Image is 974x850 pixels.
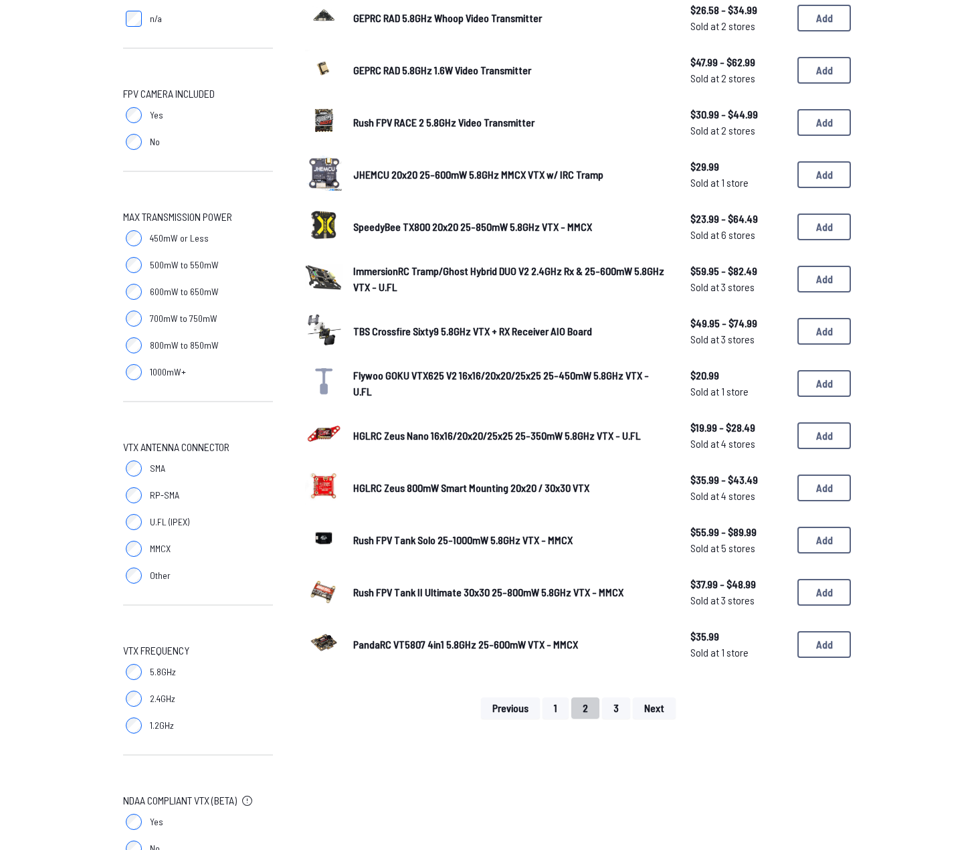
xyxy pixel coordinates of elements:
span: 2.4GHz [150,692,175,705]
button: Add [797,214,851,240]
a: image [305,311,343,352]
span: Max Transmission Power [123,209,232,225]
input: U.FL (IPEX) [126,514,142,530]
input: No [126,134,142,150]
span: Flywoo GOKU VTX625 V2 16x16/20x20/25x25 25-450mW 5.8GHz VTX - U.FL [353,369,649,398]
a: HGLRC Zeus 800mW Smart Mounting 20x20 / 30x30 VTX [353,480,669,496]
button: 2 [571,697,599,719]
span: Sold at 5 stores [690,540,787,556]
span: Rush FPV RACE 2 5.8GHz Video Transmitter [353,116,534,129]
span: Rush FPV Tank Solo 25-1000mW 5.8GHz VTX - MMCX [353,533,573,546]
input: 600mW to 650mW [126,284,142,300]
img: image [305,258,343,296]
a: PandaRC VT5807 4in1 5.8GHz 25-600mW VTX - MMCX [353,636,669,653]
button: Add [797,422,851,449]
span: TBS Crossfire Sixty9 5.8GHz VTX + RX Receiver AIO Board [353,325,592,337]
span: Sold at 4 stores [690,436,787,452]
span: Yes [150,815,163,829]
span: HGLRC Zeus Nano 16x16/20x20/25x25 25-350mW 5.8GHz VTX - U.FL [353,429,641,442]
a: image [305,624,343,665]
span: Yes [150,108,163,122]
img: image [305,415,343,452]
a: Rush FPV Tank Solo 25-1000mW 5.8GHz VTX - MMCX [353,532,669,548]
span: MMCX [150,542,171,556]
span: 600mW to 650mW [150,285,219,299]
img: image [305,154,343,191]
span: 450mW or Less [150,232,209,245]
button: Add [797,579,851,606]
img: image [305,102,343,139]
span: $19.99 - $28.49 [690,420,787,436]
button: 1 [543,697,569,719]
span: Sold at 1 store [690,645,787,661]
span: No [150,135,160,149]
span: Sold at 3 stores [690,331,787,347]
span: FPV Camera Included [123,86,215,102]
input: 1000mW+ [126,364,142,380]
a: image [305,50,343,91]
img: image [305,624,343,661]
button: 3 [602,697,630,719]
span: Previous [492,703,528,713]
button: Add [797,266,851,292]
span: ImmersionRC Tramp/Ghost Hybrid DUO V2 2.4GHz Rx & 25-600mW 5.8GHz VTX - U.FL [353,264,664,293]
button: Add [797,161,851,188]
button: Previous [481,697,540,719]
span: Next [644,703,664,713]
span: $37.99 - $48.99 [690,576,787,592]
span: VTX Frequency [123,643,189,659]
a: Rush FPV RACE 2 5.8GHz Video Transmitter [353,114,669,131]
span: Sold at 2 stores [690,18,787,34]
span: Rush FPV Tank II Ultimate 30x30 25-800mW 5.8GHz VTX - MMCX [353,586,623,598]
span: SpeedyBee TX800 20x20 25-850mW 5.8GHz VTX - MMCX [353,220,592,233]
input: Other [126,568,142,584]
input: 1.2GHz [126,717,142,734]
span: 500mW to 550mW [150,258,219,272]
button: Add [797,318,851,345]
input: 800mW to 850mW [126,337,142,353]
span: NDAA Compliant VTX (Beta) [123,792,237,809]
a: image [305,102,343,143]
span: $47.99 - $62.99 [690,54,787,70]
img: image [305,50,343,87]
img: image [305,519,343,557]
span: 700mW to 750mW [150,312,217,325]
span: 1000mW+ [150,365,186,379]
a: GEPRC RAD 5.8GHz 1.6W Video Transmitter [353,62,669,78]
a: image [305,467,343,509]
a: Flywoo GOKU VTX625 V2 16x16/20x20/25x25 25-450mW 5.8GHz VTX - U.FL [353,367,669,400]
span: 1.2GHz [150,719,174,732]
span: U.FL (IPEX) [150,515,189,529]
a: image [305,415,343,456]
button: Add [797,527,851,554]
span: HGLRC Zeus 800mW Smart Mounting 20x20 / 30x30 VTX [353,481,589,494]
button: Next [633,697,676,719]
a: JHEMCU 20x20 25-600mW 5.8GHz MMCX VTX w/ IRC Tramp [353,167,669,183]
span: $55.99 - $89.99 [690,524,787,540]
a: image [305,154,343,195]
span: RP-SMA [150,489,179,502]
a: image [305,206,343,248]
button: Add [797,631,851,658]
input: 500mW to 550mW [126,257,142,273]
span: $23.99 - $64.49 [690,211,787,227]
button: Add [797,109,851,136]
span: $35.99 - $43.49 [690,472,787,488]
button: Add [797,5,851,31]
span: $30.99 - $44.99 [690,106,787,122]
a: image [305,258,343,300]
span: Sold at 1 store [690,384,787,400]
span: GEPRC RAD 5.8GHz 1.6W Video Transmitter [353,64,531,76]
span: $59.95 - $82.49 [690,263,787,279]
input: 450mW or Less [126,230,142,246]
img: image [305,311,343,348]
a: TBS Crossfire Sixty9 5.8GHz VTX + RX Receiver AIO Board [353,323,669,339]
span: $49.95 - $74.99 [690,315,787,331]
img: image [305,467,343,505]
img: image [305,572,343,609]
button: Add [797,370,851,397]
input: RP-SMA [126,487,142,503]
span: $26.58 - $34.99 [690,2,787,18]
span: SMA [150,462,165,475]
a: image [305,519,343,561]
